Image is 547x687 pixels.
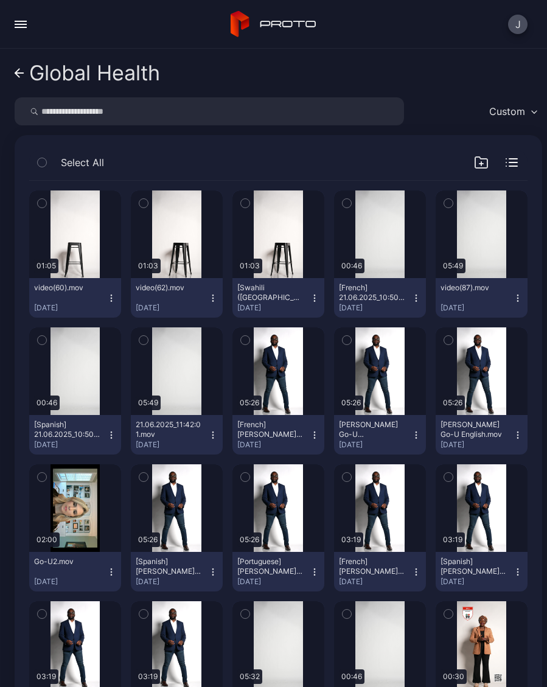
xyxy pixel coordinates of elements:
button: [French] 21.06.2025_10:50:28.mov[DATE] [334,278,426,318]
div: video(87).mov [441,283,507,293]
div: [DATE] [34,440,106,450]
div: [Swahili (Kenya)] video(62).mov [237,283,304,302]
a: Global Health [15,58,160,88]
div: [French] Dr. Fleury Go-U English(1).mov [237,420,304,439]
button: [French] [PERSON_NAME] Go-U English(1).mov[DATE] [232,415,324,455]
div: [DATE] [237,303,310,313]
div: [DATE] [339,440,411,450]
div: [DATE] [441,440,513,450]
button: [French] [PERSON_NAME] v2.mov[DATE] [334,552,426,591]
button: 21.06.2025_11:42:01.mov[DATE] [131,415,223,455]
div: [Spanish] Dr. Fleury v2.mov [441,557,507,576]
div: [DATE] [136,440,208,450]
button: [Spanish] [PERSON_NAME] Go-U English(1).mov[DATE] [131,552,223,591]
button: [PERSON_NAME] Go-U English(1).mov[DATE] [334,415,426,455]
button: [Spanish] 21.06.2025_10:50:28.mov[DATE] [29,415,121,455]
div: [French] Dr. Fleury v2.mov [339,557,406,576]
button: Custom [483,97,542,125]
button: [Portuguese] [PERSON_NAME] Go-U English(1).mov[DATE] [232,552,324,591]
div: [French] 21.06.2025_10:50:28.mov [339,283,406,302]
div: Dr. Fleury Go-U English.mov [441,420,507,439]
button: Go-U2.mov[DATE] [29,552,121,591]
div: [Spanish] 21.06.2025_10:50:28.mov [34,420,101,439]
button: video(62).mov[DATE] [131,278,223,318]
button: [Spanish] [PERSON_NAME] v2.mov[DATE] [436,552,528,591]
div: Global Health [29,61,160,85]
div: [DATE] [237,440,310,450]
div: 21.06.2025_11:42:01.mov [136,420,203,439]
button: video(60).mov[DATE] [29,278,121,318]
div: [Spanish] Dr. Fleury Go-U English(1).mov [136,557,203,576]
div: [DATE] [441,577,513,587]
button: J [508,15,528,34]
div: Go-U2.mov [34,557,101,567]
button: [Swahili ([GEOGRAPHIC_DATA])] video(62).mov[DATE] [232,278,324,318]
div: Dr. Fleury Go-U English(1).mov [339,420,406,439]
div: [DATE] [339,303,411,313]
div: [Portuguese] Dr. Fleury Go-U English(1).mov [237,557,304,576]
div: video(60).mov [34,283,101,293]
div: [DATE] [34,577,106,587]
div: [DATE] [136,577,208,587]
div: [DATE] [237,577,310,587]
div: [DATE] [441,303,513,313]
div: [DATE] [34,303,106,313]
button: video(87).mov[DATE] [436,278,528,318]
div: video(62).mov [136,283,203,293]
div: [DATE] [136,303,208,313]
button: [PERSON_NAME] Go-U English.mov[DATE] [436,415,528,455]
span: Select All [61,155,104,170]
div: [DATE] [339,577,411,587]
div: Custom [489,105,525,117]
